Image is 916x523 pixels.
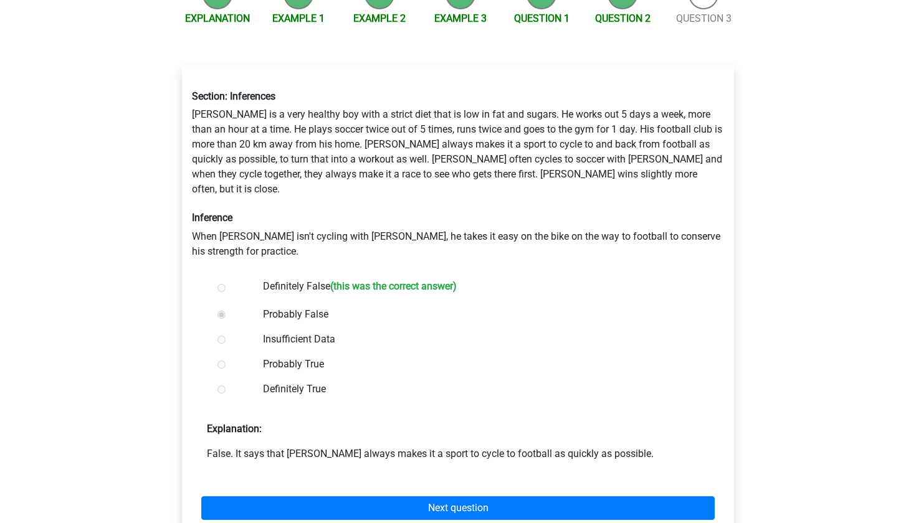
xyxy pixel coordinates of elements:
[263,332,694,347] label: Insufficient Data
[330,280,457,292] h6: (this was the correct answer)
[201,496,715,520] a: Next question
[514,12,570,24] a: Question 1
[263,279,694,297] label: Definitely False
[263,307,694,322] label: Probably False
[192,212,724,224] h6: Inference
[263,382,694,397] label: Definitely True
[185,12,250,24] a: Explanation
[192,90,724,102] h6: Section: Inferences
[207,423,262,435] strong: Explanation:
[434,12,487,24] a: Example 3
[272,12,325,24] a: Example 1
[595,12,651,24] a: Question 2
[263,357,694,372] label: Probably True
[183,80,733,268] div: [PERSON_NAME] is a very healthy boy with a strict diet that is low in fat and sugars. He works ou...
[353,12,406,24] a: Example 2
[207,446,709,461] p: False. It says that [PERSON_NAME] always makes it a sport to cycle to football as quickly as poss...
[676,12,732,24] a: Question 3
